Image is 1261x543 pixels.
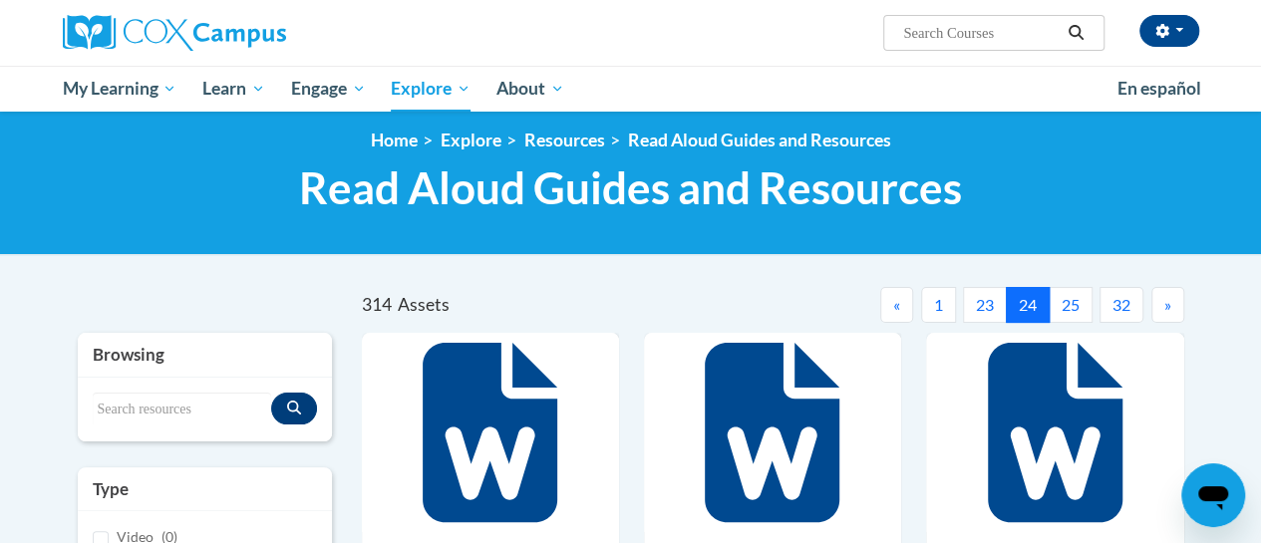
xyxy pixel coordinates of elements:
[773,287,1184,323] nav: Pagination Navigation
[93,343,317,367] h3: Browsing
[921,287,956,323] button: 1
[441,130,501,150] a: Explore
[299,161,962,214] span: Read Aloud Guides and Resources
[271,393,317,424] button: Search resources
[371,130,418,150] a: Home
[1104,68,1214,110] a: En español
[1006,287,1050,323] button: 24
[93,477,317,501] h3: Type
[202,77,265,101] span: Learn
[62,77,176,101] span: My Learning
[63,15,286,51] img: Cox Campus
[1181,463,1245,527] iframe: Button to launch messaging window
[278,66,379,112] a: Engage
[524,130,605,150] a: Resources
[483,66,577,112] a: About
[901,21,1061,45] input: Search Courses
[63,15,422,51] a: Cox Campus
[391,77,471,101] span: Explore
[893,295,900,314] span: «
[1117,78,1201,99] span: En español
[1139,15,1199,47] button: Account Settings
[291,77,366,101] span: Engage
[48,66,1214,112] div: Main menu
[378,66,483,112] a: Explore
[1061,21,1091,45] button: Search
[628,130,891,150] a: Read Aloud Guides and Resources
[398,294,450,315] span: Assets
[362,294,392,315] span: 314
[189,66,278,112] a: Learn
[50,66,190,112] a: My Learning
[880,287,913,323] button: Previous
[963,287,1007,323] button: 23
[1049,287,1093,323] button: 25
[1164,295,1171,314] span: »
[93,393,271,426] input: Search resources
[1151,287,1184,323] button: Next
[496,77,564,101] span: About
[1100,287,1143,323] button: 32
